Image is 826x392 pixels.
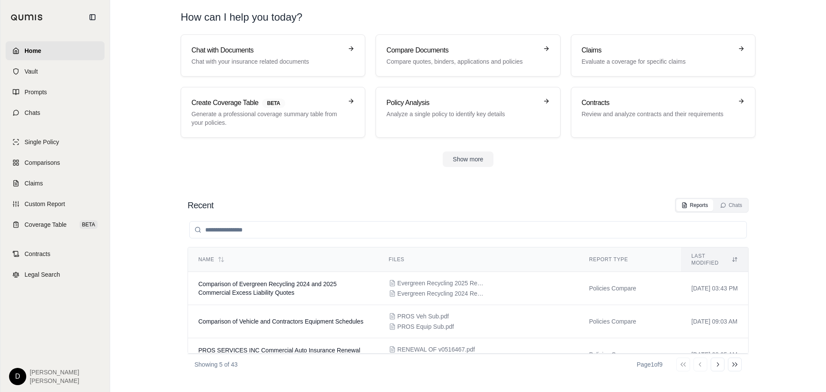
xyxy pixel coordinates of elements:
[181,87,365,138] a: Create Coverage TableBETAGenerate a professional coverage summary table from your policies.
[6,103,105,122] a: Chats
[25,250,50,258] span: Contracts
[25,88,47,96] span: Prompts
[681,202,708,209] div: Reports
[30,377,79,385] span: [PERSON_NAME]
[376,87,560,138] a: Policy AnalysisAnalyze a single policy to identify key details
[9,368,26,385] div: D
[25,220,67,229] span: Coverage Table
[25,108,40,117] span: Chats
[6,62,105,81] a: Vault
[198,281,336,296] span: Comparison of Evergreen Recycling 2024 and 2025 Commercial Excess Liability Quotes
[191,45,342,56] h3: Chat with Documents
[11,14,43,21] img: Qumis Logo
[191,110,342,127] p: Generate a professional coverage summary table from your policies.
[80,220,98,229] span: BETA
[376,34,560,77] a: Compare DocumentsCompare quotes, binders, applications and policies
[398,345,475,354] span: RENEWAL OF v0516467.pdf
[6,41,105,60] a: Home
[386,98,537,108] h3: Policy Analysis
[198,347,360,362] span: PROS SERVICES INC Commercial Auto Insurance Renewal Proposal and Vehicle Schedule Review
[579,338,681,371] td: Policies Compare
[262,99,285,108] span: BETA
[194,360,237,369] p: Showing 5 of 43
[25,179,43,188] span: Claims
[386,45,537,56] h3: Compare Documents
[398,289,484,298] span: Evergreen Recycling 2024 Revised Quote Letter.pdf
[191,98,342,108] h3: Create Coverage Table
[398,322,454,331] span: PROS Equip Sub.pdf
[681,338,748,371] td: [DATE] 08:05 AM
[676,199,713,211] button: Reports
[6,215,105,234] a: Coverage TableBETA
[188,199,213,211] h2: Recent
[25,270,60,279] span: Legal Search
[30,368,79,377] span: [PERSON_NAME]
[86,10,99,24] button: Collapse sidebar
[715,199,747,211] button: Chats
[681,305,748,338] td: [DATE] 09:03 AM
[6,174,105,193] a: Claims
[582,98,733,108] h3: Contracts
[443,151,494,167] button: Show more
[25,200,65,208] span: Custom Report
[198,318,364,325] span: Comparison of Vehicle and Contractors Equipment Schedules
[25,158,60,167] span: Comparisons
[681,272,748,305] td: [DATE] 03:43 PM
[25,138,59,146] span: Single Policy
[398,312,449,321] span: PROS Veh Sub.pdf
[582,45,733,56] h3: Claims
[6,133,105,151] a: Single Policy
[181,10,755,24] h1: How can I help you today?
[25,67,38,76] span: Vault
[191,57,342,66] p: Chat with your insurance related documents
[379,247,579,272] th: Files
[579,247,681,272] th: Report Type
[6,265,105,284] a: Legal Search
[582,110,733,118] p: Review and analyze contracts and their requirements
[582,57,733,66] p: Evaluate a coverage for specific claims
[691,253,738,266] div: Last modified
[6,83,105,102] a: Prompts
[6,244,105,263] a: Contracts
[637,360,663,369] div: Page 1 of 9
[6,153,105,172] a: Comparisons
[25,46,41,55] span: Home
[571,34,755,77] a: ClaimsEvaluate a coverage for specific claims
[720,202,742,209] div: Chats
[579,305,681,338] td: Policies Compare
[386,110,537,118] p: Analyze a single policy to identify key details
[198,256,368,263] div: Name
[398,279,484,287] span: Evergreen Recycling 2025 Revised Quote Letter.pdf
[181,34,365,77] a: Chat with DocumentsChat with your insurance related documents
[6,194,105,213] a: Custom Report
[571,87,755,138] a: ContractsReview and analyze contracts and their requirements
[579,272,681,305] td: Policies Compare
[386,57,537,66] p: Compare quotes, binders, applications and policies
